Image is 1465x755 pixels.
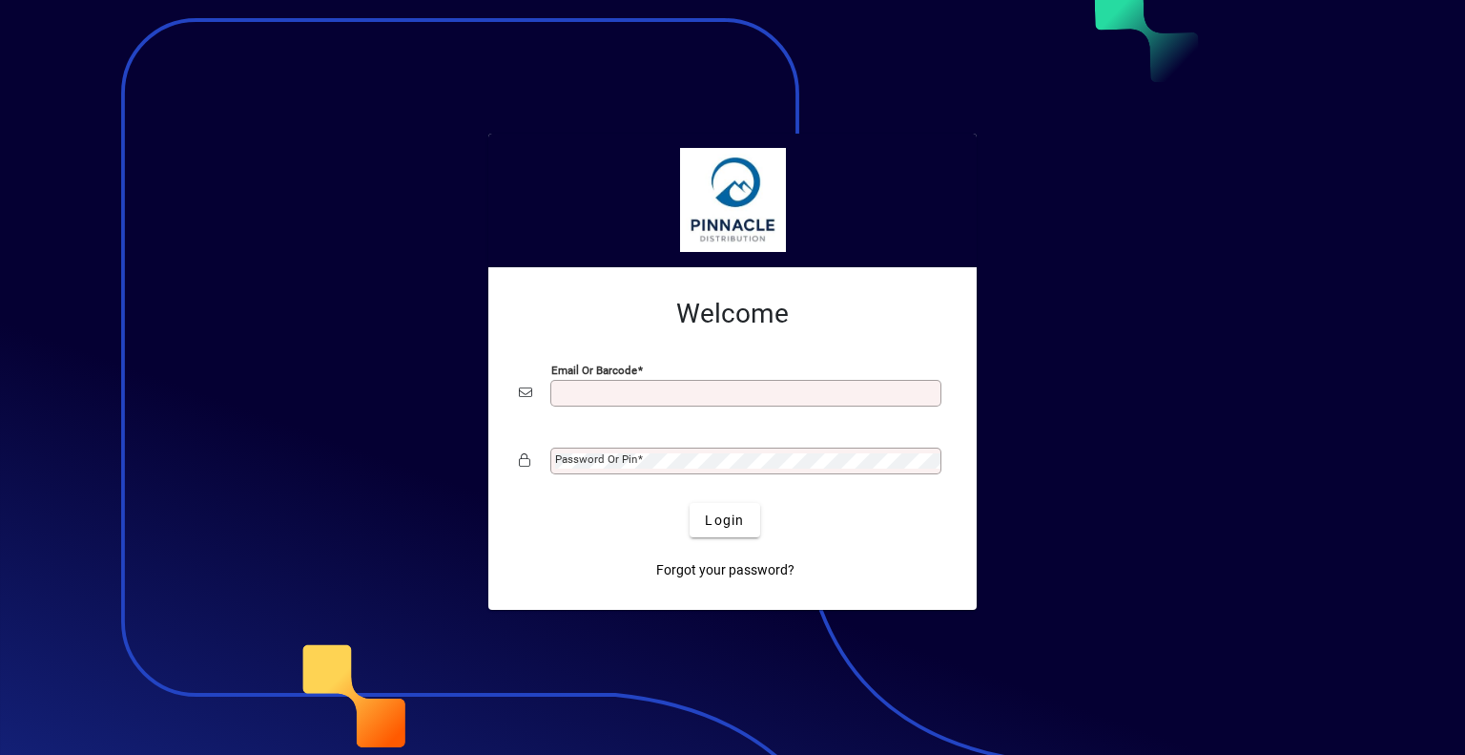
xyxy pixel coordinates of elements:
a: Forgot your password? [649,553,802,587]
mat-label: Email or Barcode [551,364,637,377]
h2: Welcome [519,298,946,330]
span: Login [705,511,744,531]
span: Forgot your password? [656,560,794,580]
mat-label: Password or Pin [555,452,637,466]
button: Login [690,503,759,537]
